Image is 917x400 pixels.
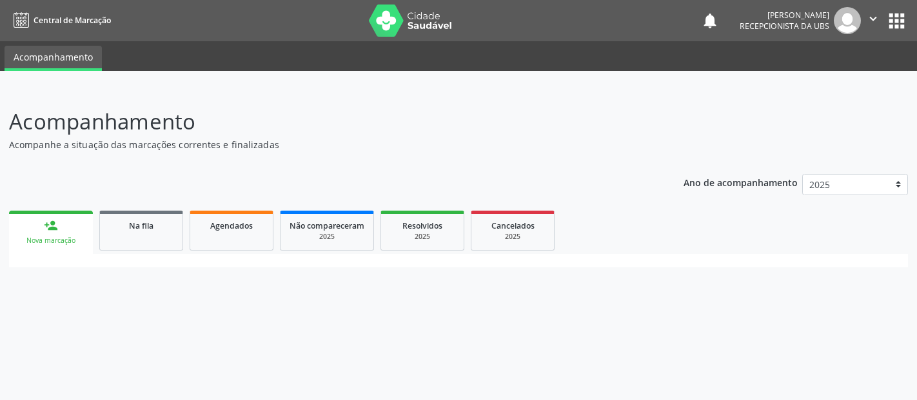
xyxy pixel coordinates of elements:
p: Acompanhamento [9,106,638,138]
i:  [866,12,880,26]
div: Nova marcação [18,236,84,245]
a: Central de Marcação [9,10,111,31]
span: Resolvidos [402,220,442,231]
span: Agendados [210,220,253,231]
button: notifications [701,12,719,30]
div: 2025 [390,232,455,242]
button: apps [885,10,908,32]
div: 2025 [480,232,545,242]
span: Central de Marcação [34,15,111,26]
span: Cancelados [491,220,535,231]
button:  [861,7,885,34]
span: Não compareceram [290,220,364,231]
span: Na fila [129,220,153,231]
div: [PERSON_NAME] [740,10,829,21]
div: 2025 [290,232,364,242]
div: person_add [44,218,58,233]
p: Ano de acompanhamento [684,174,798,190]
a: Acompanhamento [5,46,102,71]
span: Recepcionista da UBS [740,21,829,32]
p: Acompanhe a situação das marcações correntes e finalizadas [9,138,638,151]
img: img [834,7,861,34]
